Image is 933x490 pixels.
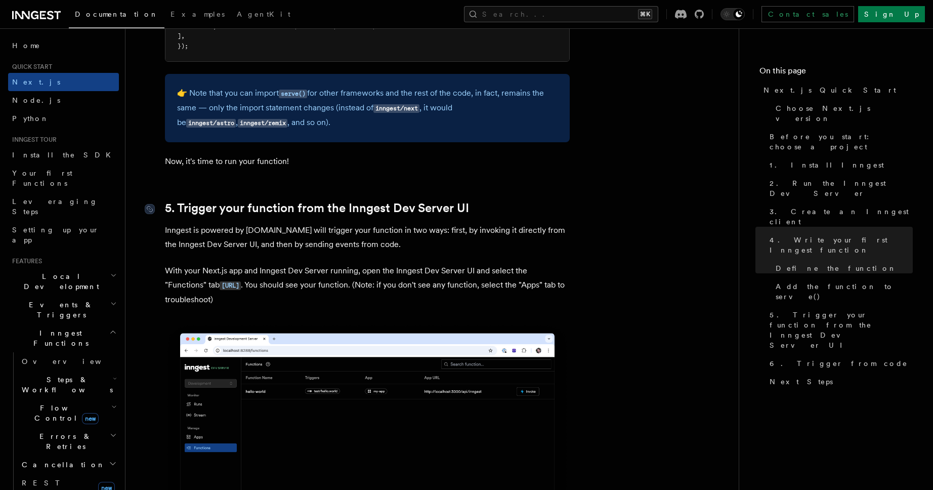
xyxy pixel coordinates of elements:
[279,90,307,98] code: serve()
[8,328,109,348] span: Inngest Functions
[18,460,105,470] span: Cancellation
[164,3,231,27] a: Examples
[770,132,913,152] span: Before you start: choose a project
[766,306,913,354] a: 5. Trigger your function from the Inngest Dev Server UI
[8,91,119,109] a: Node.js
[12,114,49,123] span: Python
[776,263,897,273] span: Define the function
[8,36,119,55] a: Home
[12,78,60,86] span: Next.js
[373,104,419,113] code: inngest/next
[279,88,307,98] a: serve()
[8,192,119,221] a: Leveraging Steps
[8,324,119,352] button: Inngest Functions
[18,456,119,474] button: Cancellation
[766,174,913,202] a: 2. Run the Inngest Dev Server
[8,109,119,128] a: Python
[8,300,110,320] span: Events & Triggers
[12,151,117,159] span: Install the SDK
[177,86,558,130] p: 👉 Note that you can import for other frameworks and the rest of the code, in fact, remains the sa...
[8,164,119,192] a: Your first Functions
[165,154,570,169] p: Now, it's time to run your function!
[766,202,913,231] a: 3. Create an Inngest client
[18,403,111,423] span: Flow Control
[213,23,217,30] span: ,
[8,296,119,324] button: Events & Triggers
[761,6,854,22] a: Contact sales
[858,6,925,22] a: Sign Up
[18,431,110,452] span: Errors & Retries
[181,32,185,39] span: ,
[171,10,225,18] span: Examples
[770,310,913,350] span: 5. Trigger your function from the Inngest Dev Server UI
[638,9,652,19] kbd: ⌘K
[220,23,422,30] span: // <-- This is where you'll always add all your functions
[220,280,241,290] a: [URL]
[178,32,181,39] span: ]
[12,40,40,51] span: Home
[766,128,913,156] a: Before you start: choose a project
[69,3,164,28] a: Documentation
[12,169,72,187] span: Your first Functions
[770,377,833,387] span: Next Steps
[12,96,60,104] span: Node.js
[186,119,236,128] code: inngest/astro
[237,10,290,18] span: AgentKit
[776,281,913,302] span: Add the function to serve()
[178,23,213,30] span: helloWorld
[772,277,913,306] a: Add the function to serve()
[8,257,42,265] span: Features
[18,371,119,399] button: Steps & Workflows
[178,43,188,50] span: });
[18,375,113,395] span: Steps & Workflows
[770,235,913,255] span: 4. Write your first Inngest function
[766,354,913,373] a: 6. Trigger from code
[238,119,287,128] code: inngest/remix
[18,427,119,456] button: Errors & Retries
[220,281,241,290] code: [URL]
[8,221,119,249] a: Setting up your app
[165,264,570,307] p: With your Next.js app and Inngest Dev Server running, open the Inngest Dev Server UI and select t...
[231,3,296,27] a: AgentKit
[8,73,119,91] a: Next.js
[464,6,658,22] button: Search...⌘K
[8,271,110,292] span: Local Development
[759,65,913,81] h4: On this page
[8,267,119,296] button: Local Development
[772,99,913,128] a: Choose Next.js version
[770,160,884,170] span: 1. Install Inngest
[82,413,99,424] span: new
[770,207,913,227] span: 3. Create an Inngest client
[770,358,908,369] span: 6. Trigger from code
[18,352,119,371] a: Overview
[18,399,119,427] button: Flow Controlnew
[776,103,913,124] span: Choose Next.js version
[165,223,570,252] p: Inngest is powered by [DOMAIN_NAME] will trigger your function in two ways: first, by invoking it...
[759,81,913,99] a: Next.js Quick Start
[720,8,745,20] button: Toggle dark mode
[75,10,158,18] span: Documentation
[165,201,469,215] a: 5. Trigger your function from the Inngest Dev Server UI
[22,357,126,365] span: Overview
[764,85,896,95] span: Next.js Quick Start
[12,226,99,244] span: Setting up your app
[772,259,913,277] a: Define the function
[8,63,52,71] span: Quick start
[12,197,98,216] span: Leveraging Steps
[8,136,57,144] span: Inngest tour
[8,146,119,164] a: Install the SDK
[766,156,913,174] a: 1. Install Inngest
[770,178,913,198] span: 2. Run the Inngest Dev Server
[766,231,913,259] a: 4. Write your first Inngest function
[766,373,913,391] a: Next Steps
